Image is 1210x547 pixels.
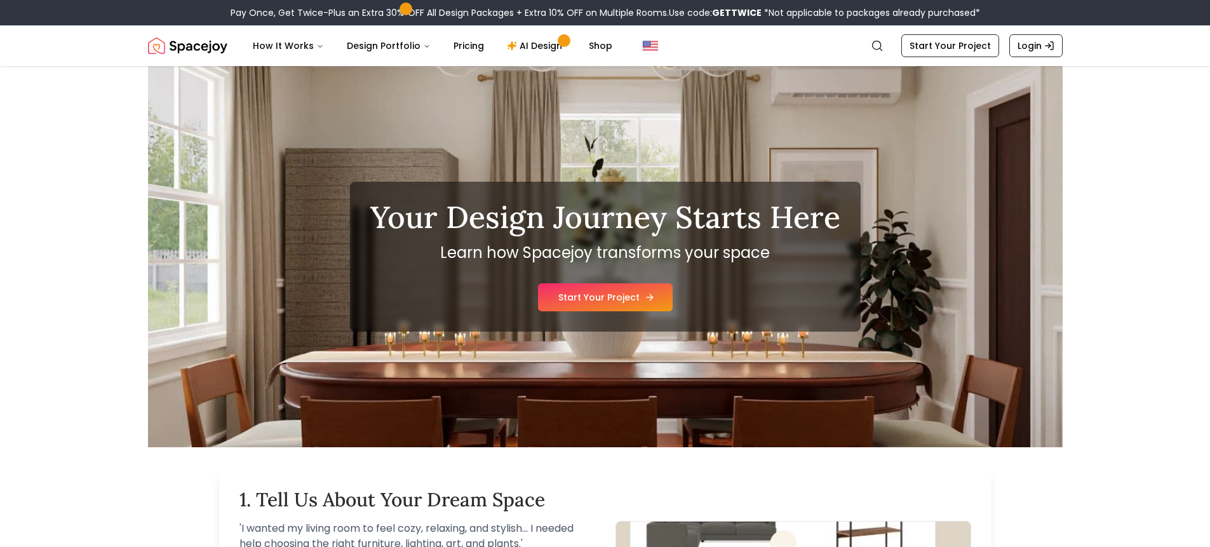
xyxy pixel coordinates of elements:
[148,33,227,58] img: Spacejoy Logo
[148,25,1063,66] nav: Global
[239,488,971,511] h2: 1. Tell Us About Your Dream Space
[243,33,622,58] nav: Main
[243,33,334,58] button: How It Works
[669,6,762,19] span: Use code:
[712,6,762,19] b: GETTWICE
[901,34,999,57] a: Start Your Project
[231,6,980,19] div: Pay Once, Get Twice-Plus an Extra 30% OFF All Design Packages + Extra 10% OFF on Multiple Rooms.
[538,283,673,311] a: Start Your Project
[497,33,576,58] a: AI Design
[762,6,980,19] span: *Not applicable to packages already purchased*
[148,33,227,58] a: Spacejoy
[579,33,622,58] a: Shop
[443,33,494,58] a: Pricing
[643,38,658,53] img: United States
[1009,34,1063,57] a: Login
[370,243,840,263] p: Learn how Spacejoy transforms your space
[370,202,840,233] h1: Your Design Journey Starts Here
[337,33,441,58] button: Design Portfolio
